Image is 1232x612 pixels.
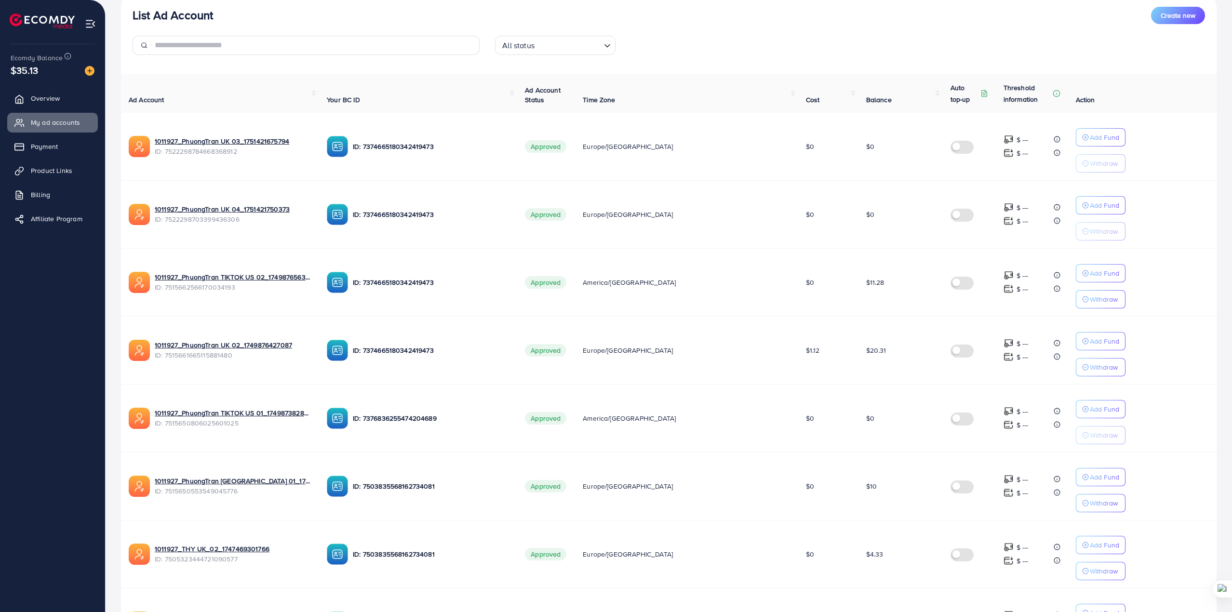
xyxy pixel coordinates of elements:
[155,204,311,224] div: <span class='underline'>1011927_PhuongTran UK 04_1751421750373</span></br>7522298703399436306
[583,481,673,491] span: Europe/[GEOGRAPHIC_DATA]
[500,39,536,53] span: All status
[1076,536,1125,554] button: Add Fund
[7,113,98,132] a: My ad accounts
[1076,196,1125,214] button: Add Fund
[1090,200,1119,211] p: Add Fund
[806,413,814,423] span: $0
[1090,471,1119,483] p: Add Fund
[1090,267,1119,279] p: Add Fund
[31,93,60,103] span: Overview
[155,476,311,486] a: 1011927_PhuongTran [GEOGRAPHIC_DATA] 01_1749873767691
[806,210,814,219] span: $0
[155,408,311,418] a: 1011927_PhuongTran TIKTOK US 01_1749873828056
[353,345,509,356] p: ID: 7374665180342419473
[1151,7,1205,24] button: Create new
[129,204,150,225] img: ic-ads-acc.e4c84228.svg
[353,209,509,220] p: ID: 7374665180342419473
[7,185,98,204] a: Billing
[495,36,616,55] div: Search for option
[129,408,150,429] img: ic-ads-acc.e4c84228.svg
[806,95,820,105] span: Cost
[155,544,311,564] div: <span class='underline'>1011927_THY UK_02_1747469301766</span></br>7505323444721090577
[31,142,58,151] span: Payment
[155,340,311,350] a: 1011927_PhuongTran UK 02_1749876427087
[1017,215,1029,227] p: $ ---
[155,486,311,496] span: ID: 7515650553549045776
[155,282,311,292] span: ID: 7515662566170034193
[31,190,50,200] span: Billing
[1076,468,1125,486] button: Add Fund
[155,544,311,554] a: 1011927_THY UK_02_1747469301766
[1076,426,1125,444] button: Withdraw
[327,136,348,157] img: ic-ba-acc.ded83a64.svg
[7,137,98,156] a: Payment
[1076,222,1125,240] button: Withdraw
[155,214,311,224] span: ID: 7522298703399436306
[85,18,96,29] img: menu
[525,85,561,105] span: Ad Account Status
[129,544,150,565] img: ic-ads-acc.e4c84228.svg
[1076,562,1125,580] button: Withdraw
[1004,82,1051,105] p: Threshold information
[129,476,150,497] img: ic-ads-acc.e4c84228.svg
[583,210,673,219] span: Europe/[GEOGRAPHIC_DATA]
[1076,400,1125,418] button: Add Fund
[327,476,348,497] img: ic-ba-acc.ded83a64.svg
[1017,487,1029,499] p: $ ---
[525,276,566,289] span: Approved
[353,412,509,424] p: ID: 7376836255474204689
[327,95,360,105] span: Your BC ID
[1090,132,1119,143] p: Add Fund
[1090,565,1118,577] p: Withdraw
[327,544,348,565] img: ic-ba-acc.ded83a64.svg
[1076,128,1125,146] button: Add Fund
[10,13,75,28] img: logo
[583,278,676,287] span: America/[GEOGRAPHIC_DATA]
[806,346,820,355] span: $1.12
[951,82,978,105] p: Auto top-up
[866,210,874,219] span: $0
[1076,494,1125,512] button: Withdraw
[353,277,509,288] p: ID: 7374665180342419473
[1076,95,1095,105] span: Action
[155,136,311,156] div: <span class='underline'>1011927_PhuongTran UK 03_1751421675794</span></br>7522298784668368912
[1004,338,1014,348] img: top-up amount
[31,118,80,127] span: My ad accounts
[1090,497,1118,509] p: Withdraw
[85,66,94,76] img: image
[1090,539,1119,551] p: Add Fund
[1090,158,1118,169] p: Withdraw
[155,146,311,156] span: ID: 7522298784668368912
[11,53,63,63] span: Ecomdy Balance
[1191,569,1225,605] iframe: Chat
[1017,555,1029,567] p: $ ---
[155,204,311,214] a: 1011927_PhuongTran UK 04_1751421750373
[7,161,98,180] a: Product Links
[806,142,814,151] span: $0
[1004,474,1014,484] img: top-up amount
[133,8,213,22] h3: List Ad Account
[525,344,566,357] span: Approved
[583,413,676,423] span: America/[GEOGRAPHIC_DATA]
[1017,270,1029,281] p: $ ---
[7,89,98,108] a: Overview
[155,136,311,146] a: 1011927_PhuongTran UK 03_1751421675794
[1004,270,1014,280] img: top-up amount
[31,214,82,224] span: Affiliate Program
[1090,226,1118,237] p: Withdraw
[353,480,509,492] p: ID: 7503835568162734081
[1090,293,1118,305] p: Withdraw
[1017,351,1029,363] p: $ ---
[1017,419,1029,431] p: $ ---
[1017,338,1029,349] p: $ ---
[583,95,615,105] span: Time Zone
[129,136,150,157] img: ic-ads-acc.e4c84228.svg
[866,95,892,105] span: Balance
[353,141,509,152] p: ID: 7374665180342419473
[1090,361,1118,373] p: Withdraw
[353,548,509,560] p: ID: 7503835568162734081
[525,412,566,425] span: Approved
[1004,542,1014,552] img: top-up amount
[1076,154,1125,173] button: Withdraw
